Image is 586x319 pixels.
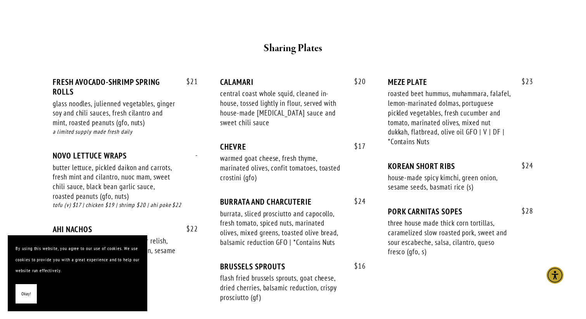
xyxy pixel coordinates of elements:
div: CALAMARI [220,77,365,87]
div: CHEVRE [220,142,365,152]
span: Okay! [21,288,31,300]
div: BURRATA AND CHARCUTERIE [220,197,365,207]
span: 24 [346,197,366,206]
p: By using this website, you agree to our use of cookies. We use cookies to provide you with a grea... [16,243,140,276]
button: Okay! [16,284,37,304]
span: 20 [346,77,366,86]
div: butter lettuce, pickled daikon and carrots, fresh mint and cilantro, nuoc mam, sweet chili sauce,... [53,163,176,201]
div: AHI NACHOS [53,224,198,234]
div: a limited supply made fresh daily [53,128,198,136]
span: 28 [514,207,533,216]
div: flash fried brussels sprouts, goat cheese, dried cherries, balsamic reduction, crispy prosciutto ... [220,273,343,302]
span: $ [522,77,526,86]
div: BRUSSELS SPROUTS [220,262,365,271]
span: $ [354,261,358,271]
span: 24 [514,161,533,170]
span: 23 [514,77,533,86]
div: NOVO LETTUCE WRAPS [53,151,198,160]
span: 16 [346,262,366,271]
section: Cookie banner [8,235,147,311]
div: roasted beet hummus, muhammara, falafel, lemon-marinated dolmas, portuguese pickled vegetables, f... [388,89,511,146]
strong: Sharing Plates [264,41,322,55]
span: - [188,151,198,160]
div: three house made thick corn tortillas, caramelized slow roasted pork, sweet and sour escabeche, s... [388,218,511,257]
div: tofu (v) $17 | chicken $19 | shrimp $20 | ahi poke $22 [53,201,198,210]
span: $ [186,224,190,233]
div: burrata, sliced prosciutto and capocollo, fresh tomato, spiced nuts, marinated olives, mixed gree... [220,209,343,247]
div: glass noodles, julienned vegetables, ginger soy and chili sauces, fresh cilantro and mint, roaste... [53,99,176,128]
span: $ [354,77,358,86]
span: 17 [346,142,366,151]
div: PORK CARNITAS SOPES [388,207,533,216]
div: KOREAN SHORT RIBS [388,161,533,171]
div: central coast whole squid, cleaned in-house, tossed lightly in flour, served with house-made [MED... [220,89,343,127]
span: 21 [179,77,198,86]
div: MEZE PLATE [388,77,533,87]
span: $ [522,161,526,170]
span: $ [354,197,358,206]
span: $ [354,141,358,151]
span: $ [522,206,526,216]
div: house-made spicy kimchi, green onion, sesame seeds, basmati rice (s) [388,173,511,192]
div: warmed goat cheese, fresh thyme, marinated olives, confit tomatoes, toasted crostini (gfo) [220,153,343,182]
div: Accessibility Menu [546,267,564,284]
div: FRESH AVOCADO-SHRIMP SPRING ROLLS [53,77,198,97]
span: 22 [179,224,198,233]
span: $ [186,77,190,86]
